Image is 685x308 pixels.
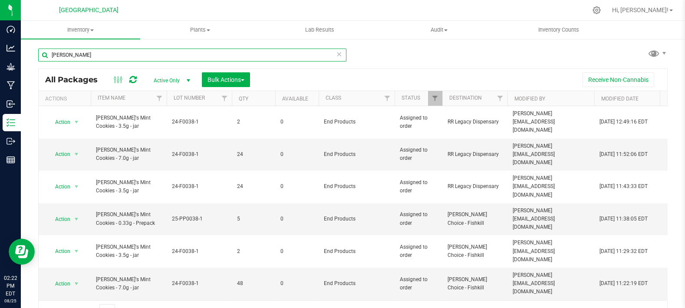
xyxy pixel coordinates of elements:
a: Inventory [21,21,140,39]
span: RR Legacy Dispensary [448,182,502,191]
span: End Products [324,279,389,288]
a: Qty [239,96,248,102]
iframe: Resource center [9,239,35,265]
span: Action [47,245,71,257]
span: [PERSON_NAME]'s Mint Cookies - 3.5g - jar [96,114,161,130]
span: [PERSON_NAME][EMAIL_ADDRESS][DOMAIN_NAME] [513,110,589,135]
span: Assigned to order [400,211,437,227]
span: [PERSON_NAME][EMAIL_ADDRESS][DOMAIN_NAME] [513,239,589,264]
span: End Products [324,247,389,256]
span: [PERSON_NAME] Choice - Fishkill [448,211,502,227]
inline-svg: Reports [7,156,15,164]
span: 5 [237,215,270,223]
a: Destination [449,95,482,101]
span: Assigned to order [400,114,437,130]
span: [DATE] 11:29:32 EDT [599,247,648,256]
span: Action [47,148,71,160]
span: [DATE] 12:49:16 EDT [599,118,648,126]
span: Action [47,213,71,225]
span: [PERSON_NAME][EMAIL_ADDRESS][DOMAIN_NAME] [513,174,589,199]
span: Lab Results [293,26,346,34]
span: select [71,116,82,128]
a: Lab Results [260,21,379,39]
a: Filter [493,91,507,106]
span: [DATE] 11:38:05 EDT [599,215,648,223]
span: Action [47,116,71,128]
span: End Products [324,150,389,159]
span: All Packages [45,75,106,84]
span: select [71,181,82,193]
span: select [71,278,82,290]
span: [PERSON_NAME]'s Mint Cookies - 7.0g - jar [96,276,161,292]
span: 25-PP0038-1 [172,215,227,223]
span: 0 [280,118,313,126]
span: [PERSON_NAME][EMAIL_ADDRESS][DOMAIN_NAME] [513,271,589,296]
button: Bulk Actions [202,72,250,87]
span: 2 [237,247,270,256]
span: 0 [280,150,313,159]
inline-svg: Manufacturing [7,81,15,90]
span: 0 [280,279,313,288]
span: select [71,245,82,257]
span: 0 [280,247,313,256]
span: 24 [237,150,270,159]
span: 0 [280,215,313,223]
a: Filter [380,91,395,106]
span: [PERSON_NAME][EMAIL_ADDRESS][DOMAIN_NAME] [513,207,589,232]
span: [PERSON_NAME]'s Mint Cookies - 7.0g - jar [96,146,161,162]
span: RR Legacy Dispensary [448,118,502,126]
span: Plants [141,26,259,34]
span: Assigned to order [400,178,437,195]
a: Filter [217,91,232,106]
p: 02:22 PM EDT [4,274,17,298]
a: Status [402,95,420,101]
span: [DATE] 11:52:06 EDT [599,150,648,159]
span: 24-F0038-1 [172,247,227,256]
div: Manage settings [591,6,602,14]
span: [PERSON_NAME] Choice - Fishkill [448,276,502,292]
span: RR Legacy Dispensary [448,150,502,159]
inline-svg: Grow [7,62,15,71]
span: Assigned to order [400,276,437,292]
span: Audit [380,26,498,34]
span: 24-F0038-1 [172,118,227,126]
div: Actions [45,96,87,102]
span: End Products [324,215,389,223]
span: [DATE] 11:43:33 EDT [599,182,648,191]
span: select [71,148,82,160]
span: Assigned to order [400,146,437,162]
span: Bulk Actions [207,76,244,83]
inline-svg: Outbound [7,137,15,146]
span: End Products [324,118,389,126]
span: Assigned to order [400,243,437,259]
span: [PERSON_NAME] Choice - Fishkill [448,243,502,259]
span: Inventory [21,26,140,34]
input: Search Package ID, Item Name, SKU, Lot or Part Number... [38,49,346,62]
span: Action [47,181,71,193]
a: Available [282,96,308,102]
inline-svg: Dashboard [7,25,15,34]
span: [DATE] 11:22:19 EDT [599,279,648,288]
p: 08/25 [4,298,17,304]
span: End Products [324,182,389,191]
span: 2 [237,118,270,126]
span: 24-F0038-1 [172,182,227,191]
a: Audit [379,21,499,39]
span: 24-F0038-1 [172,279,227,288]
a: Lot Number [174,95,205,101]
span: [PERSON_NAME]'s Mint Cookies - 3.5g - jar [96,178,161,195]
span: select [71,213,82,225]
a: Inventory Counts [499,21,619,39]
span: 0 [280,182,313,191]
span: Inventory Counts [527,26,591,34]
a: Item Name [98,95,125,101]
span: [PERSON_NAME][EMAIL_ADDRESS][DOMAIN_NAME] [513,142,589,167]
button: Receive Non-Cannabis [583,72,654,87]
a: Class [326,95,341,101]
span: 48 [237,279,270,288]
a: Plants [140,21,260,39]
span: Clear [336,49,342,60]
span: 24 [237,182,270,191]
span: [PERSON_NAME]'s Mint Cookies - 3.5g - jar [96,243,161,259]
a: Modified By [514,96,545,102]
